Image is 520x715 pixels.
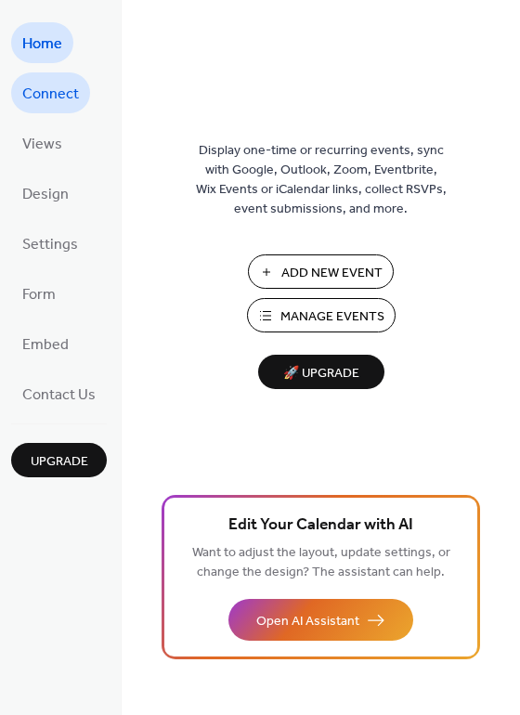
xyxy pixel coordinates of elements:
[11,72,90,113] a: Connect
[256,612,359,631] span: Open AI Assistant
[258,355,384,389] button: 🚀 Upgrade
[11,173,80,214] a: Design
[269,361,373,386] span: 🚀 Upgrade
[11,373,107,414] a: Contact Us
[22,30,62,59] span: Home
[11,443,107,477] button: Upgrade
[22,130,62,160] span: Views
[22,180,69,210] span: Design
[247,298,396,332] button: Manage Events
[248,254,394,289] button: Add New Event
[11,123,73,163] a: Views
[228,599,413,641] button: Open AI Assistant
[11,22,73,63] a: Home
[11,273,67,314] a: Form
[228,513,413,539] span: Edit Your Calendar with AI
[280,307,384,327] span: Manage Events
[31,452,88,472] span: Upgrade
[22,280,56,310] span: Form
[196,141,447,219] span: Display one-time or recurring events, sync with Google, Outlook, Zoom, Eventbrite, Wix Events or ...
[11,223,89,264] a: Settings
[22,230,78,260] span: Settings
[11,323,80,364] a: Embed
[281,264,383,283] span: Add New Event
[22,331,69,360] span: Embed
[22,80,79,110] span: Connect
[192,540,450,585] span: Want to adjust the layout, update settings, or change the design? The assistant can help.
[22,381,96,410] span: Contact Us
